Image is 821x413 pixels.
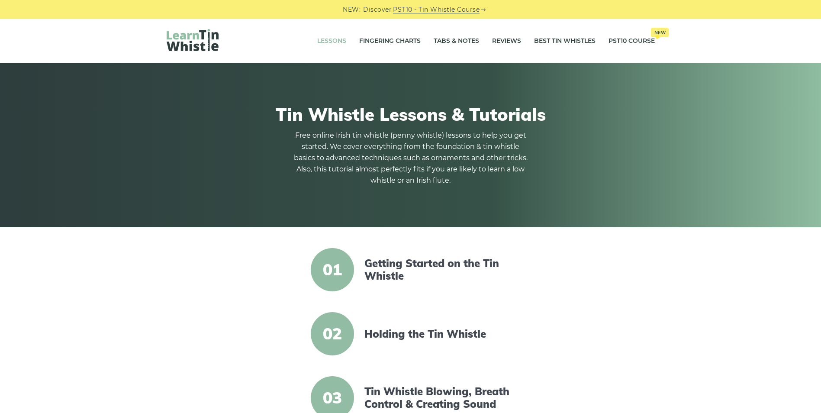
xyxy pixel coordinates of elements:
span: 01 [311,248,354,291]
a: Fingering Charts [359,30,421,52]
h1: Tin Whistle Lessons & Tutorials [167,104,655,125]
span: New [651,28,669,37]
a: Getting Started on the Tin Whistle [364,257,513,282]
a: Best Tin Whistles [534,30,596,52]
a: Tin Whistle Blowing, Breath Control & Creating Sound [364,385,513,410]
span: 02 [311,312,354,355]
a: Reviews [492,30,521,52]
p: Free online Irish tin whistle (penny whistle) lessons to help you get started. We cover everythin... [294,130,528,186]
a: PST10 CourseNew [609,30,655,52]
img: LearnTinWhistle.com [167,29,219,51]
a: Holding the Tin Whistle [364,328,513,340]
a: Lessons [317,30,346,52]
a: Tabs & Notes [434,30,479,52]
